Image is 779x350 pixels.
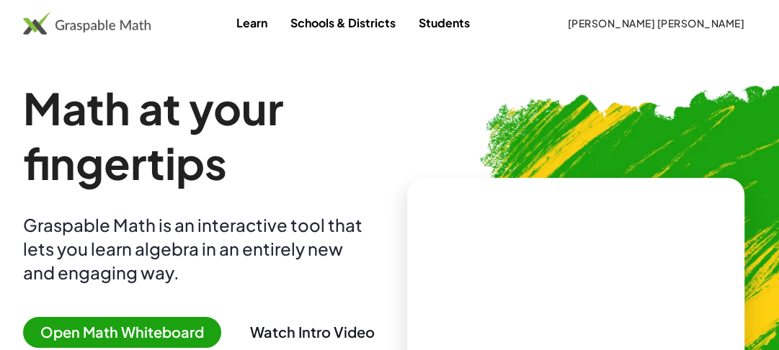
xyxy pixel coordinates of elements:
a: Open Math Whiteboard [23,326,233,341]
div: Graspable Math is an interactive tool that lets you learn algebra in an entirely new and engaging... [23,213,369,284]
button: [PERSON_NAME] [PERSON_NAME] [556,10,756,36]
button: Watch Intro Video [250,323,375,341]
a: Learn [225,9,279,36]
video: What is this? This is dynamic math notation. Dynamic math notation plays a central role in how Gr... [468,223,684,331]
span: [PERSON_NAME] [PERSON_NAME] [567,17,744,30]
a: Students [407,9,481,36]
h1: Math at your fingertips [23,81,384,190]
span: Open Math Whiteboard [23,317,221,348]
a: Schools & Districts [279,9,407,36]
